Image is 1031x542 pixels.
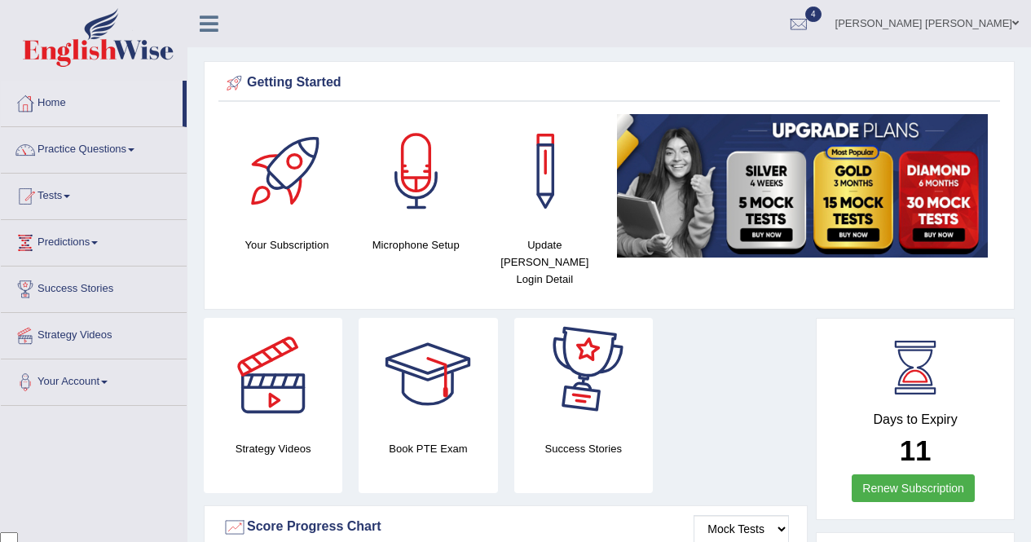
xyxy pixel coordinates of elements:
[1,313,187,354] a: Strategy Videos
[359,440,497,457] h4: Book PTE Exam
[805,7,822,22] span: 4
[617,114,988,258] img: small5.jpg
[223,71,996,95] div: Getting Started
[900,434,932,466] b: 11
[204,440,342,457] h4: Strategy Videos
[359,236,472,253] h4: Microphone Setup
[835,412,996,427] h4: Days to Expiry
[231,236,343,253] h4: Your Subscription
[514,440,653,457] h4: Success Stories
[852,474,975,502] a: Renew Subscription
[223,515,789,540] div: Score Progress Chart
[488,236,601,288] h4: Update [PERSON_NAME] Login Detail
[1,220,187,261] a: Predictions
[1,359,187,400] a: Your Account
[1,81,183,121] a: Home
[1,174,187,214] a: Tests
[1,127,187,168] a: Practice Questions
[1,267,187,307] a: Success Stories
